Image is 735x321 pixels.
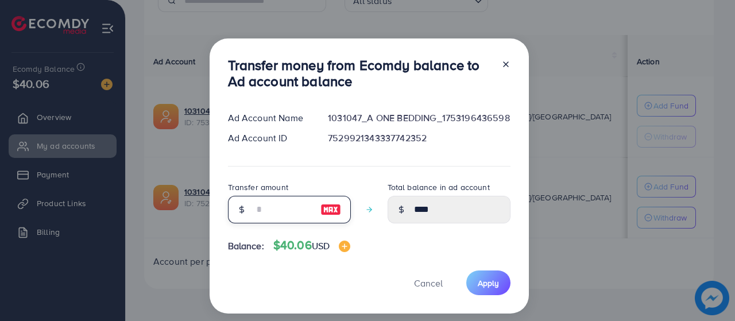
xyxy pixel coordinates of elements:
label: Total balance in ad account [388,181,490,193]
h4: $40.06 [273,238,350,253]
label: Transfer amount [228,181,288,193]
span: Balance: [228,239,264,253]
span: Apply [478,277,499,289]
span: USD [312,239,330,252]
div: Ad Account ID [219,132,319,145]
img: image [320,203,341,216]
span: Cancel [414,277,443,289]
h3: Transfer money from Ecomdy balance to Ad account balance [228,57,492,90]
div: 1031047_A ONE BEDDING_1753196436598 [319,111,519,125]
button: Cancel [400,270,457,295]
img: image [339,241,350,252]
div: 7529921343337742352 [319,132,519,145]
button: Apply [466,270,510,295]
div: Ad Account Name [219,111,319,125]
